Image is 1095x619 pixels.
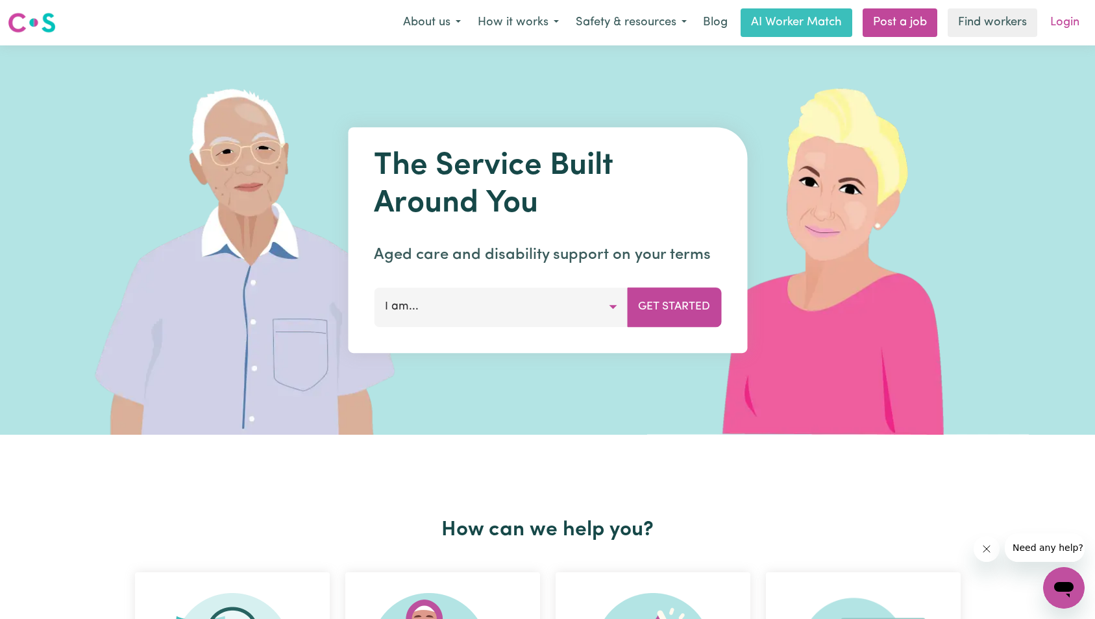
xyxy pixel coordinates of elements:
img: Careseekers logo [8,11,56,34]
button: Safety & resources [567,9,695,36]
p: Aged care and disability support on your terms [374,243,721,267]
a: Post a job [863,8,937,37]
button: I am... [374,287,628,326]
a: Careseekers logo [8,8,56,38]
button: Get Started [627,287,721,326]
a: AI Worker Match [741,8,852,37]
a: Find workers [948,8,1037,37]
iframe: Button to launch messaging window [1043,567,1085,609]
a: Blog [695,8,735,37]
iframe: Message from company [1005,533,1085,562]
iframe: Close message [974,536,1000,562]
button: How it works [469,9,567,36]
h1: The Service Built Around You [374,148,721,223]
button: About us [395,9,469,36]
h2: How can we help you? [127,518,968,542]
a: Login [1042,8,1087,37]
